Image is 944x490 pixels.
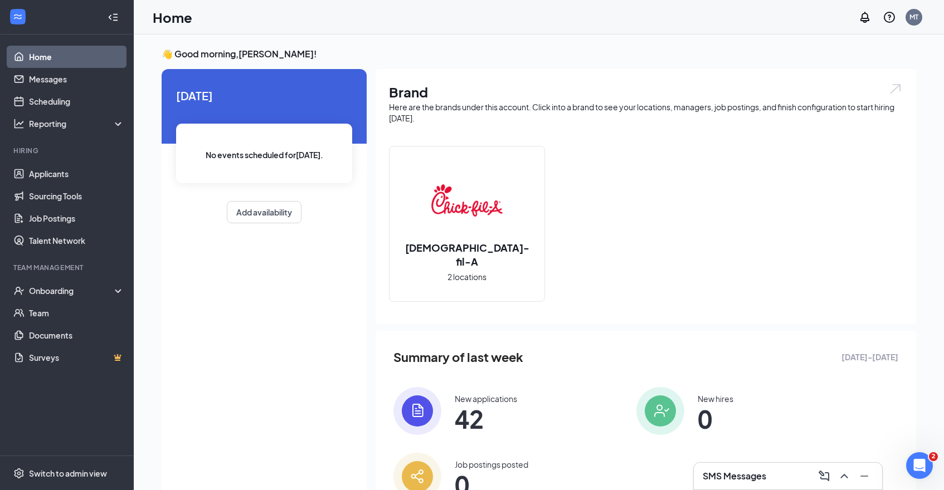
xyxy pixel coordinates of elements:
span: No events scheduled for [DATE] . [206,149,323,161]
img: icon [636,387,684,435]
a: Sourcing Tools [29,185,124,207]
svg: QuestionInfo [883,11,896,24]
button: Minimize [855,467,873,485]
span: 2 locations [447,271,486,283]
svg: Collapse [108,12,119,23]
button: ChevronUp [835,467,853,485]
a: SurveysCrown [29,346,124,369]
div: Onboarding [29,285,115,296]
svg: Settings [13,468,25,479]
div: Reporting [29,118,125,129]
span: [DATE] [176,87,352,104]
a: Talent Network [29,229,124,252]
a: Home [29,46,124,68]
h1: Brand [389,82,903,101]
div: Team Management [13,263,122,272]
span: Summary of last week [393,347,523,367]
div: Job postings posted [455,459,528,470]
h1: Home [153,8,192,27]
h3: 👋 Good morning, [PERSON_NAME] ! [162,48,916,60]
a: Job Postings [29,207,124,229]
button: Add availability [227,201,301,223]
a: Scheduling [29,90,124,112]
svg: WorkstreamLogo [12,11,23,22]
button: ComposeMessage [815,467,833,485]
div: Hiring [13,146,122,155]
span: 0 [698,409,733,429]
h3: SMS Messages [703,470,766,482]
a: Applicants [29,163,124,185]
div: MT [909,12,918,22]
span: 2 [929,452,938,461]
svg: Analysis [13,118,25,129]
img: icon [393,387,441,435]
img: Chick-fil-A [431,165,503,236]
div: New applications [455,393,517,404]
div: New hires [698,393,733,404]
div: Switch to admin view [29,468,107,479]
svg: ChevronUp [838,469,851,483]
a: Documents [29,324,124,346]
img: open.6027fd2a22e1237b5b06.svg [888,82,903,95]
a: Team [29,302,124,324]
h2: [DEMOGRAPHIC_DATA]-fil-A [390,241,544,268]
span: 42 [455,409,517,429]
div: Here are the brands under this account. Click into a brand to see your locations, managers, job p... [389,101,903,124]
iframe: Intercom live chat [906,452,933,479]
svg: Notifications [858,11,872,24]
svg: UserCheck [13,285,25,296]
a: Messages [29,68,124,90]
svg: Minimize [858,469,871,483]
span: [DATE] - [DATE] [841,351,898,363]
svg: ComposeMessage [818,469,831,483]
